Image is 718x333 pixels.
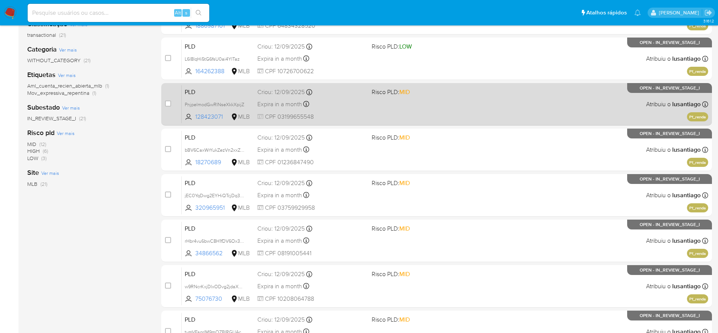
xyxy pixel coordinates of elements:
[704,9,712,17] a: Sair
[659,9,702,16] p: lucas.santiago@mercadolivre.com
[586,9,627,17] span: Atalhos rápidos
[28,8,209,18] input: Pesquise usuários ou casos...
[191,8,206,18] button: search-icon
[175,9,181,16] span: Alt
[634,9,641,16] a: Notificações
[185,9,187,16] span: s
[703,18,714,24] span: 3.161.2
